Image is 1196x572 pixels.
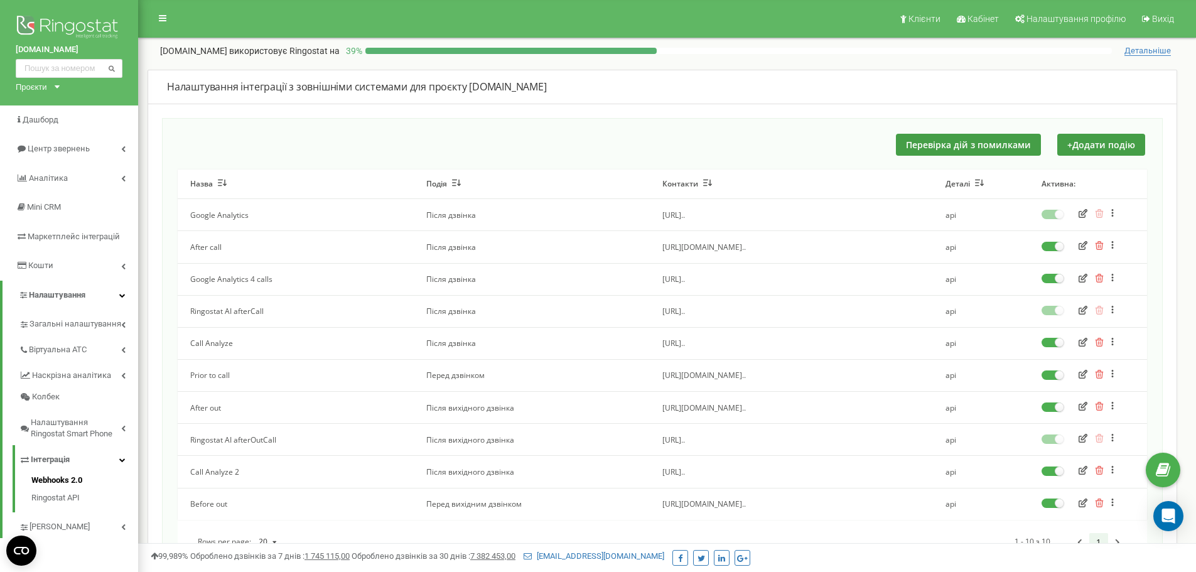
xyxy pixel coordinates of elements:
u: 1 745 115,00 [304,551,350,561]
span: Маркетплейс інтеграцій [28,232,120,241]
span: Налаштування [29,290,85,299]
td: Call Analyze 2 [178,456,414,488]
span: [URL][DOMAIN_NAME].. [662,370,746,380]
td: api [933,488,1028,520]
span: Кошти [28,261,53,270]
span: Вихід [1152,14,1174,24]
td: Після дзвінка [414,295,650,327]
span: [URL][DOMAIN_NAME].. [662,402,746,413]
button: Активна: [1042,179,1075,189]
td: api [933,231,1028,263]
div: Налаштування інтеграції з зовнішніми системами для проєкту [DOMAIN_NAME] [167,80,1158,94]
td: Після дзвінка [414,263,650,295]
span: Дашборд [23,115,58,124]
p: [DOMAIN_NAME] [160,45,340,57]
button: Перевірка дій з помилками [896,134,1041,156]
td: api [933,295,1028,327]
td: Ringostat AI afterCall [178,295,414,327]
span: Оброблено дзвінків за 30 днів : [352,551,515,561]
td: Ringostat AI afterOutCall [178,424,414,456]
span: [URL].. [662,467,685,477]
span: Оброблено дзвінків за 7 днів : [190,551,350,561]
td: After call [178,231,414,263]
span: Інтеграція [31,454,70,466]
td: api [933,327,1028,359]
button: Деталі [945,179,984,189]
span: Налаштування профілю [1026,14,1126,24]
button: Open CMP widget [6,536,36,566]
span: Детальніше [1124,46,1171,56]
span: [URL].. [662,274,685,284]
td: Before out [178,488,414,520]
span: 99,989% [151,551,188,561]
a: Налаштування Ringostat Smart Phone [19,408,138,445]
td: Після дзвінка [414,199,650,231]
span: використовує Ringostat на [229,46,340,56]
u: 7 382 453,00 [470,551,515,561]
td: Після вихідного дзвінка [414,424,650,456]
p: 39 % [340,45,365,57]
span: [URL].. [662,434,685,445]
td: Після дзвінка [414,231,650,263]
span: [URL].. [662,210,685,220]
a: Інтеграція [19,445,138,471]
td: Call Analyze [178,327,414,359]
td: Після вихідного дзвінка [414,392,650,424]
td: api [933,263,1028,295]
td: Перед дзвінком [414,359,650,391]
a: Наскрізна аналітика [19,361,138,387]
button: Назва [190,179,227,189]
a: [PERSON_NAME] [19,512,138,538]
div: Pagination Navigation [1070,533,1127,551]
span: Загальні налаштування [30,318,121,330]
span: [URL].. [662,338,685,348]
div: Rows per page: [198,532,283,552]
button: Подія [426,179,461,189]
button: Контакти [662,179,712,189]
td: api [933,456,1028,488]
a: [DOMAIN_NAME] [16,44,122,56]
a: Віртуальна АТС [19,335,138,361]
td: Google Analytics 4 calls [178,263,414,295]
span: Колбек [32,391,60,403]
td: api [933,392,1028,424]
a: Колбек [19,386,138,408]
td: Prior to call [178,359,414,391]
a: [EMAIL_ADDRESS][DOMAIN_NAME] [524,551,664,561]
td: After out [178,392,414,424]
a: 1 [1089,533,1108,551]
a: Webhooks 2.0 [31,475,138,490]
div: 1 - 10 з 10 [1015,533,1127,551]
td: Google Analytics [178,199,414,231]
td: Перед вихідним дзвінком [414,488,650,520]
div: Проєкти [16,81,47,93]
span: [URL].. [662,306,685,316]
td: api [933,359,1028,391]
a: Загальні налаштування [19,310,138,335]
span: [URL][DOMAIN_NAME].. [662,499,746,509]
div: 20 [259,538,267,546]
td: api [933,199,1028,231]
span: Віртуальна АТС [29,344,87,356]
div: Open Intercom Messenger [1153,501,1183,531]
span: [PERSON_NAME] [30,521,90,533]
td: api [933,424,1028,456]
td: Після вихідного дзвінка [414,456,650,488]
a: Налаштування [3,281,138,310]
span: Наскрізна аналітика [32,370,111,382]
a: Ringostat API [31,489,138,504]
td: Після дзвінка [414,327,650,359]
span: Налаштування Ringostat Smart Phone [31,417,121,440]
button: +Додати подію [1057,134,1145,156]
span: [URL][DOMAIN_NAME].. [662,242,746,252]
span: Кабінет [967,14,999,24]
span: Центр звернень [28,144,90,153]
span: Mini CRM [27,202,61,212]
img: Ringostat logo [16,13,122,44]
input: Пошук за номером [16,59,122,78]
span: Клієнти [908,14,940,24]
span: Аналiтика [29,173,68,183]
